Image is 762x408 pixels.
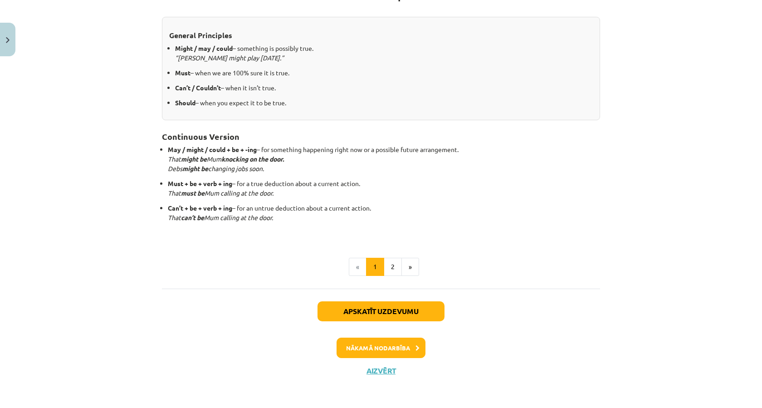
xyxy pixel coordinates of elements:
[175,98,195,107] strong: Should
[181,155,207,163] strong: might be
[162,131,239,142] strong: Continuous Version
[182,164,208,172] strong: might be
[168,145,257,153] strong: May / might / could + be + -ing
[175,68,593,78] p: – when we are 100% sure it is true.
[181,213,204,221] strong: can’t be
[337,338,425,359] button: Nākamā nodarbība
[317,301,444,321] button: Apskatīt uzdevumu
[175,98,593,108] p: – when you expect it to be true.
[168,213,273,221] em: That Mum calling at the door.
[168,164,264,172] em: Debs changing jobs soon.
[175,44,233,52] strong: Might / may / could
[168,203,600,222] p: – for an untrue deduction about a current action.
[168,155,284,163] em: That Mum
[162,258,600,276] nav: Page navigation example
[168,204,232,212] strong: Can’t + be + verb + ing
[366,258,384,276] button: 1
[175,54,284,62] em: “[PERSON_NAME] might play [DATE].”
[168,145,600,173] p: – for something happening right now or a possible future arrangement.
[175,44,593,63] p: – something is possibly true.
[181,189,205,197] strong: must be
[175,83,593,93] p: – when it isn’t true.
[364,366,398,375] button: Aizvērt
[401,258,419,276] button: »
[384,258,402,276] button: 2
[175,84,221,92] strong: Can’t / Couldn’t
[221,155,284,163] strong: knocking on the door.
[169,30,232,40] strong: General Principles
[175,69,190,77] strong: Must
[168,179,232,187] strong: Must + be + verb + ing
[6,37,10,43] img: icon-close-lesson-0947bae3869378f0d4975bcd49f059093ad1ed9edebbc8119c70593378902aed.svg
[168,189,274,197] em: That Mum calling at the door.
[168,179,600,198] p: – for a true deduction about a current action.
